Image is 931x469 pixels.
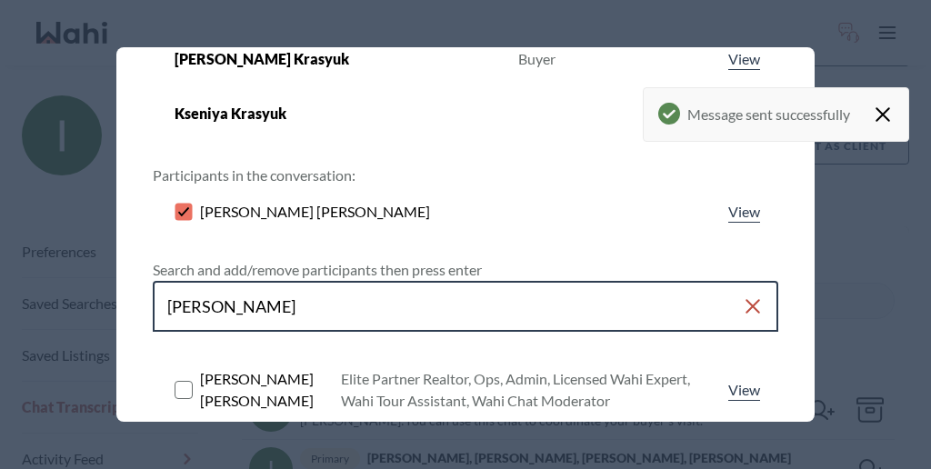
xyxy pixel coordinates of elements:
[200,368,341,412] span: [PERSON_NAME] [PERSON_NAME]
[872,88,894,141] button: Close toast
[725,201,764,223] a: View profile
[658,103,680,125] svg: Sucess Icon
[742,290,764,323] button: Clear search
[725,379,764,401] a: View profile
[341,368,725,412] div: Elite Partner Realtor, Ops, Admin, Licensed Wahi Expert, Wahi Tour Assistant, Wahi Chat Moderator
[725,48,764,70] a: View profile
[153,166,355,184] span: Participants in the conversation:
[687,103,850,126] span: Message sent successfully
[175,48,349,70] span: [PERSON_NAME] Krasyuk
[200,201,430,223] span: [PERSON_NAME] [PERSON_NAME]
[153,259,778,281] p: Search and add/remove participants then press enter
[175,103,286,125] span: Kseniya Krasyuk
[167,290,742,323] input: Search input
[518,48,556,70] div: Buyer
